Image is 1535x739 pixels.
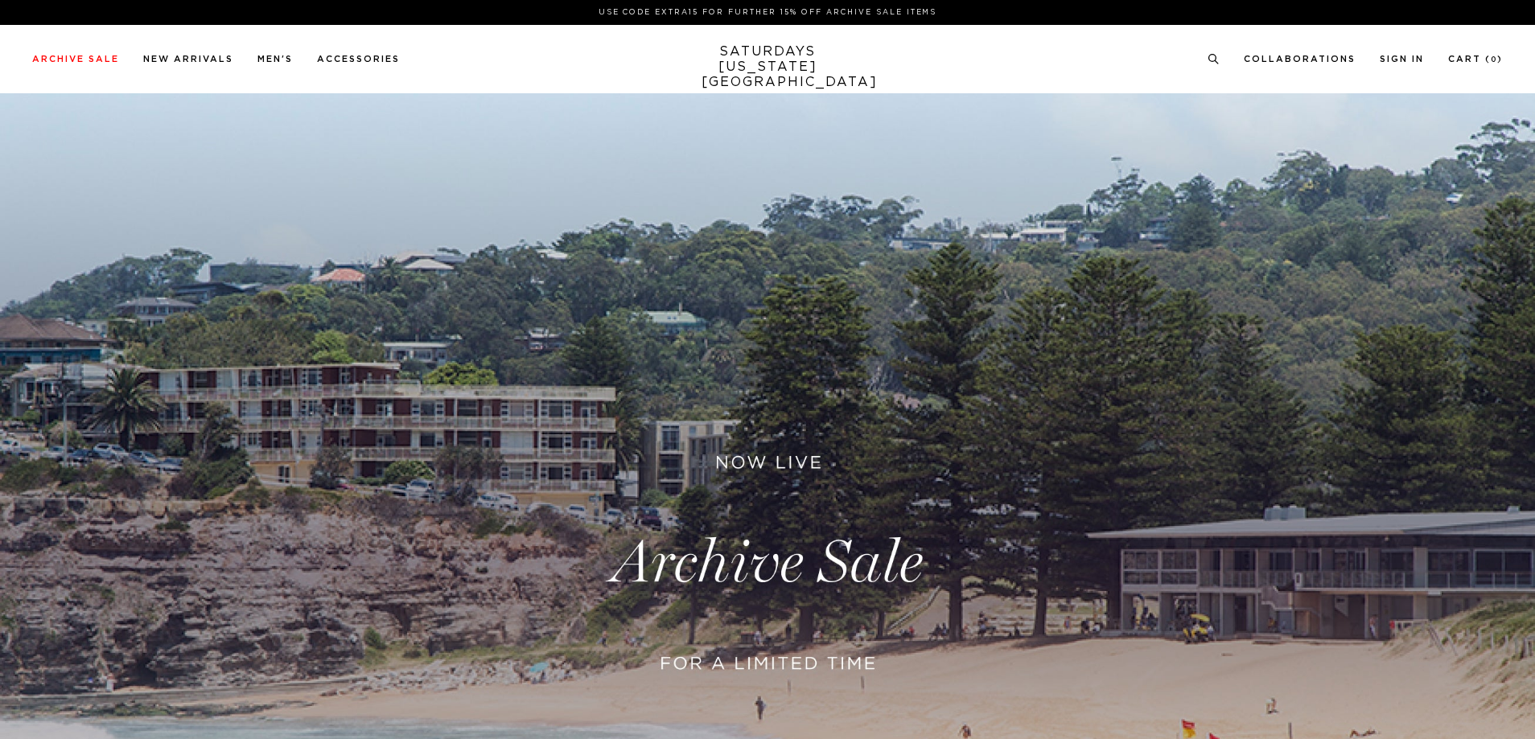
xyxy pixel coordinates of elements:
[257,55,293,64] a: Men's
[1380,55,1424,64] a: Sign In
[1244,55,1356,64] a: Collaborations
[702,44,834,90] a: SATURDAYS[US_STATE][GEOGRAPHIC_DATA]
[143,55,233,64] a: New Arrivals
[1448,55,1503,64] a: Cart (0)
[317,55,400,64] a: Accessories
[32,55,119,64] a: Archive Sale
[1491,56,1497,64] small: 0
[39,6,1496,18] p: Use Code EXTRA15 for Further 15% Off Archive Sale Items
